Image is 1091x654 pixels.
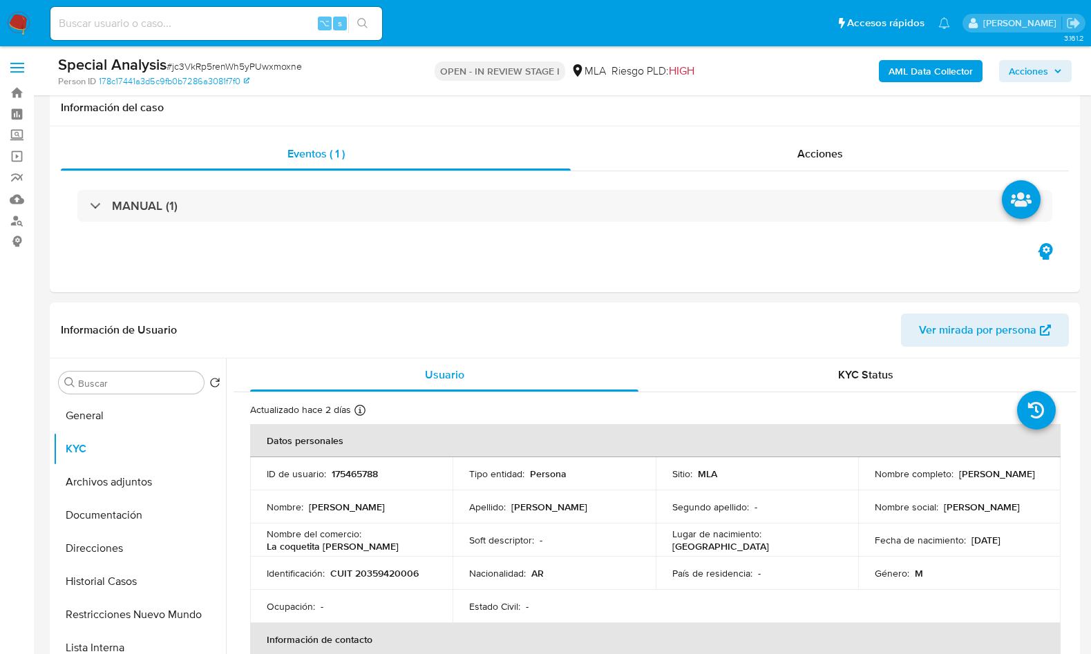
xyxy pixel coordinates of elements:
[526,600,529,613] p: -
[58,53,167,75] b: Special Analysis
[64,377,75,388] button: Buscar
[267,600,315,613] p: Ocupación :
[61,323,177,337] h1: Información de Usuario
[250,424,1061,457] th: Datos personales
[758,567,761,579] p: -
[531,567,544,579] p: AR
[999,60,1072,82] button: Acciones
[469,468,524,480] p: Tipo entidad :
[319,17,330,30] span: ⌥
[611,64,694,79] span: Riesgo PLD:
[58,75,96,88] b: Person ID
[944,501,1020,513] p: [PERSON_NAME]
[847,16,924,30] span: Accesos rápidos
[1009,60,1048,82] span: Acciones
[938,17,950,29] a: Notificaciones
[53,532,226,565] button: Direcciones
[53,598,226,631] button: Restricciones Nuevo Mundo
[309,501,385,513] p: [PERSON_NAME]
[267,501,303,513] p: Nombre :
[959,468,1035,480] p: [PERSON_NAME]
[540,534,542,546] p: -
[53,399,226,432] button: General
[267,528,361,540] p: Nombre del comercio :
[755,501,757,513] p: -
[875,501,938,513] p: Nombre social :
[571,64,606,79] div: MLA
[672,528,761,540] p: Lugar de nacimiento :
[983,17,1061,30] p: jian.marin@mercadolibre.com
[112,198,178,213] h3: MANUAL (1)
[797,146,843,162] span: Acciones
[338,17,342,30] span: s
[875,534,966,546] p: Fecha de nacimiento :
[672,540,769,552] p: [GEOGRAPHIC_DATA]
[321,600,323,613] p: -
[209,377,220,392] button: Volver al orden por defecto
[919,314,1036,347] span: Ver mirada por persona
[267,540,399,552] p: La coquetita [PERSON_NAME]
[287,146,345,162] span: Eventos ( 1 )
[332,468,378,480] p: 175465788
[53,465,226,499] button: Archivos adjuntos
[50,15,382,32] input: Buscar usuario o caso...
[838,367,893,383] span: KYC Status
[971,534,1000,546] p: [DATE]
[875,468,954,480] p: Nombre completo :
[672,468,692,480] p: Sitio :
[915,567,923,579] p: M
[53,565,226,598] button: Historial Casos
[1066,16,1081,30] a: Salir
[879,60,983,82] button: AML Data Collector
[53,499,226,532] button: Documentación
[348,14,377,33] button: search-icon
[511,501,587,513] p: [PERSON_NAME]
[469,600,520,613] p: Estado Civil :
[435,61,565,81] p: OPEN - IN REVIEW STAGE I
[425,367,464,383] span: Usuario
[469,501,506,513] p: Apellido :
[901,314,1069,347] button: Ver mirada por persona
[167,59,302,73] span: # jc3VkRp5renWh5yPUwxmoxne
[875,567,909,579] p: Género :
[469,567,526,579] p: Nacionalidad :
[53,432,226,465] button: KYC
[78,377,198,389] input: Buscar
[99,75,249,88] a: 178c17441a3d5c9fb0b7286a3081f7f0
[267,468,326,480] p: ID de usuario :
[469,534,534,546] p: Soft descriptor :
[698,468,717,480] p: MLA
[267,567,325,579] p: Identificación :
[889,60,973,82] b: AML Data Collector
[672,567,752,579] p: País de residencia :
[61,101,1069,115] h1: Información del caso
[672,501,749,513] p: Segundo apellido :
[530,468,567,480] p: Persona
[250,403,351,416] p: Actualizado hace 2 días
[669,63,694,79] span: HIGH
[77,190,1052,222] div: MANUAL (1)
[330,567,419,579] p: CUIT 20359420006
